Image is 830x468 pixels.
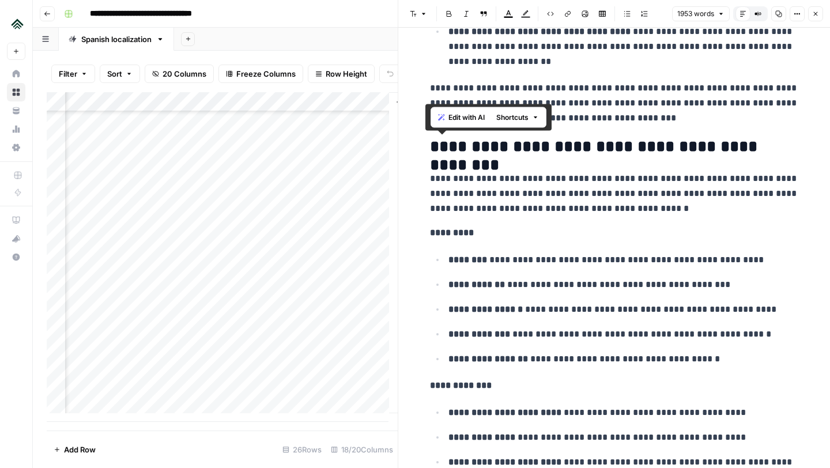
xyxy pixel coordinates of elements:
[100,65,140,83] button: Sort
[81,33,152,45] div: Spanish localization
[672,6,730,21] button: 1953 words
[30,30,129,39] div: Dominio: [DOMAIN_NAME]
[7,13,28,34] img: Uplisting Logo
[496,112,529,123] span: Shortcuts
[7,101,25,120] a: Your Data
[64,444,96,455] span: Add Row
[32,18,56,28] div: v 4.0.25
[163,68,206,80] span: 20 Columns
[7,229,25,248] button: What's new?
[145,65,214,83] button: 20 Columns
[18,18,28,28] img: logo_orange.svg
[123,67,132,76] img: tab_keywords_by_traffic_grey.svg
[308,65,375,83] button: Row Height
[7,83,25,101] a: Browse
[59,68,77,80] span: Filter
[51,65,95,83] button: Filter
[7,65,25,83] a: Home
[61,68,88,76] div: Dominio
[326,68,367,80] span: Row Height
[278,440,326,459] div: 26 Rows
[18,30,28,39] img: website_grey.svg
[59,28,174,51] a: Spanish localization
[218,65,303,83] button: Freeze Columns
[7,138,25,157] a: Settings
[677,9,714,19] span: 1953 words
[7,230,25,247] div: What's new?
[326,440,398,459] div: 18/20 Columns
[7,211,25,229] a: AirOps Academy
[448,112,485,123] span: Edit with AI
[236,68,296,80] span: Freeze Columns
[433,110,489,125] button: Edit with AI
[492,110,544,125] button: Shortcuts
[107,68,122,80] span: Sort
[48,67,57,76] img: tab_domain_overview_orange.svg
[379,65,424,83] button: Undo
[7,248,25,266] button: Help + Support
[7,120,25,138] a: Usage
[135,68,183,76] div: Palabras clave
[47,440,103,459] button: Add Row
[7,9,25,38] button: Workspace: Uplisting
